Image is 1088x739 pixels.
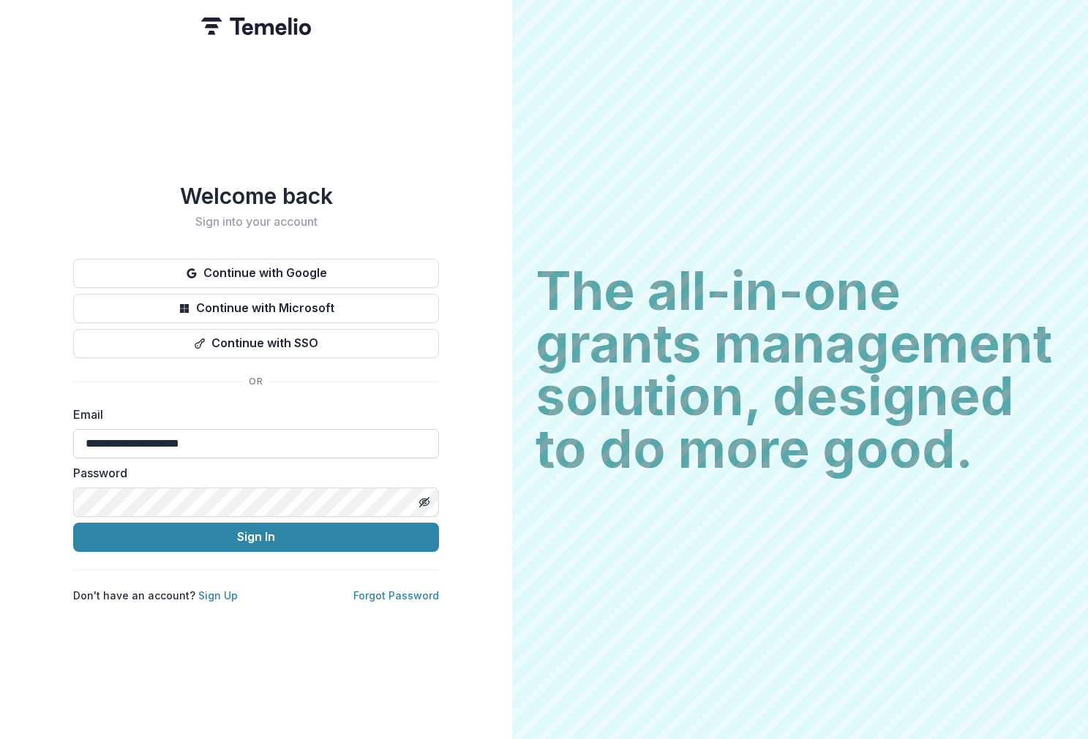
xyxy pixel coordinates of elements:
[73,183,439,209] h1: Welcome back
[73,259,439,288] button: Continue with Google
[73,523,439,552] button: Sign In
[73,215,439,229] h2: Sign into your account
[353,589,439,602] a: Forgot Password
[73,588,238,603] p: Don't have an account?
[73,464,430,482] label: Password
[198,589,238,602] a: Sign Up
[73,294,439,323] button: Continue with Microsoft
[73,406,430,423] label: Email
[201,18,311,35] img: Temelio
[413,490,436,514] button: Toggle password visibility
[73,329,439,358] button: Continue with SSO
